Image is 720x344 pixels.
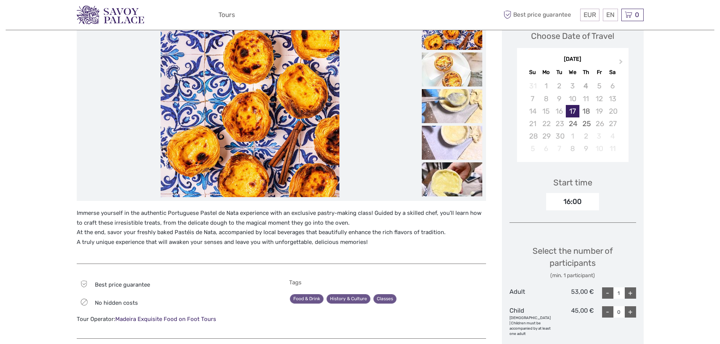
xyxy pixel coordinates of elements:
p: We're away right now. Please check back later! [11,13,85,19]
button: Next Month [616,57,628,69]
div: Not available Monday, September 29th, 2025 [539,130,553,142]
div: Choose Thursday, September 25th, 2025 [579,117,593,130]
div: Not available Wednesday, September 10th, 2025 [566,93,579,105]
button: Open LiveChat chat widget [87,12,96,21]
div: month 2025-09 [519,80,626,155]
div: Not available Sunday, August 31st, 2025 [526,80,539,92]
div: Choose Wednesday, October 1st, 2025 [566,130,579,142]
div: Not available Tuesday, September 9th, 2025 [553,93,566,105]
div: Choose Thursday, October 2nd, 2025 [579,130,593,142]
a: Food & Drink [290,294,324,304]
a: Tours [218,9,235,20]
span: Best price guarantee [502,9,578,21]
img: 3279-876b4492-ee62-4c61-8ef8-acb0a8f63b96_logo_small.png [77,6,144,24]
div: Th [579,67,593,77]
h5: Tags [289,279,486,286]
div: Choose Wednesday, October 8th, 2025 [566,142,579,155]
a: History & Culture [327,294,370,304]
div: Not available Wednesday, September 3rd, 2025 [566,80,579,92]
div: Not available Sunday, September 7th, 2025 [526,93,539,105]
div: Not available Tuesday, September 30th, 2025 [553,130,566,142]
div: Mo [539,67,553,77]
div: Tour Operator: [77,315,274,323]
img: 905d7260d3be43e2a69949c954239aa2_main_slider.jpg [161,16,339,197]
div: Not available Friday, September 5th, 2025 [593,80,606,92]
img: 4eb42ad21c014d4c92069197a54558d4_slider_thumbnail.jpg [422,126,482,160]
div: Not available Monday, September 1st, 2025 [539,80,553,92]
div: Not available Tuesday, September 2nd, 2025 [553,80,566,92]
div: Not available Saturday, September 13th, 2025 [606,93,619,105]
div: 53,00 € [551,287,594,299]
div: Select the number of participants [509,245,636,279]
div: Tu [553,67,566,77]
div: Not available Sunday, October 5th, 2025 [526,142,539,155]
div: Not available Monday, October 6th, 2025 [539,142,553,155]
div: Not available Sunday, September 28th, 2025 [526,130,539,142]
div: Choose Thursday, October 9th, 2025 [579,142,593,155]
div: Choose Wednesday, September 24th, 2025 [566,117,579,130]
div: Not available Saturday, September 6th, 2025 [606,80,619,92]
div: Sa [606,67,619,77]
div: Not available Tuesday, October 7th, 2025 [553,142,566,155]
div: Not available Thursday, September 11th, 2025 [579,93,593,105]
span: EUR [584,11,596,19]
img: 905d7260d3be43e2a69949c954239aa2_slider_thumbnail.jpg [422,16,482,50]
div: Not available Friday, September 26th, 2025 [593,117,606,130]
div: Not available Monday, September 22nd, 2025 [539,117,553,130]
div: Not available Monday, September 15th, 2025 [539,105,553,117]
div: - [602,287,613,299]
div: Start time [553,177,592,188]
img: 9141dbe1981a49ba8b042c0fb21c7646_slider_thumbnail.jpg [422,52,482,86]
div: EN [603,9,618,21]
div: [DATE] [517,56,629,63]
div: Not available Friday, September 19th, 2025 [593,105,606,117]
div: Not available Tuesday, September 16th, 2025 [553,105,566,117]
div: Choose Thursday, September 18th, 2025 [579,105,593,117]
div: Choose Date of Travel [531,30,614,42]
div: Not available Monday, September 8th, 2025 [539,93,553,105]
span: Best price guarantee [95,281,150,288]
div: + [625,287,636,299]
div: Not available Saturday, October 4th, 2025 [606,130,619,142]
div: (min. 1 participant) [509,272,636,279]
p: Immerse yourself in the authentic Portuguese Pastel de Nata experience with an exclusive pastry-m... [77,208,486,247]
div: We [566,67,579,77]
a: Classes [373,294,396,304]
div: Not available Sunday, September 14th, 2025 [526,105,539,117]
div: Choose Wednesday, September 17th, 2025 [566,105,579,117]
a: Madeira Exquisite Food on Foot Tours [115,316,216,322]
div: Not available Friday, September 12th, 2025 [593,93,606,105]
div: Adult [509,287,552,299]
img: f85121519d8f463c98bddd322e2a192a_slider_thumbnail.jpg [422,162,482,196]
div: Not available Friday, October 10th, 2025 [593,142,606,155]
div: Not available Friday, October 3rd, 2025 [593,130,606,142]
div: + [625,306,636,318]
div: Fr [593,67,606,77]
div: Not available Tuesday, September 23rd, 2025 [553,117,566,130]
div: Not available Saturday, September 20th, 2025 [606,105,619,117]
div: 16:00 [546,193,599,210]
div: Not available Thursday, September 4th, 2025 [579,80,593,92]
span: 0 [634,11,640,19]
div: [DEMOGRAPHIC_DATA] | Children must be accompanied by at least one adult [509,315,552,337]
img: 2922f71db7114ed1afae75cddb3cdf02_slider_thumbnail.jpg [422,89,482,123]
div: Su [526,67,539,77]
div: Not available Saturday, September 27th, 2025 [606,117,619,130]
span: No hidden costs [95,299,138,306]
div: - [602,306,613,318]
div: 45,00 € [551,306,594,336]
div: Child [509,306,552,336]
div: Not available Sunday, September 21st, 2025 [526,117,539,130]
div: Not available Saturday, October 11th, 2025 [606,142,619,155]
